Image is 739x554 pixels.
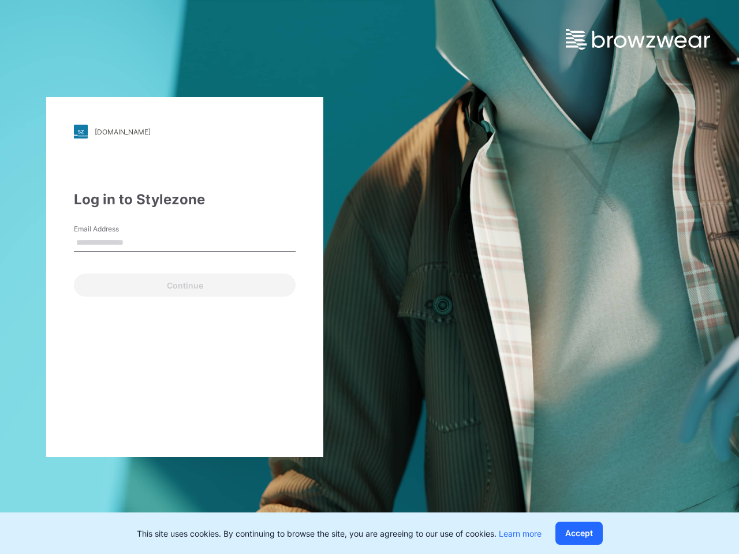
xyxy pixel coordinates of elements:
label: Email Address [74,224,155,234]
img: browzwear-logo.e42bd6dac1945053ebaf764b6aa21510.svg [566,29,710,50]
a: [DOMAIN_NAME] [74,125,296,138]
a: Learn more [499,529,542,538]
img: stylezone-logo.562084cfcfab977791bfbf7441f1a819.svg [74,125,88,138]
p: This site uses cookies. By continuing to browse the site, you are agreeing to our use of cookies. [137,527,542,540]
div: [DOMAIN_NAME] [95,128,151,136]
button: Accept [555,522,603,545]
div: Log in to Stylezone [74,189,296,210]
